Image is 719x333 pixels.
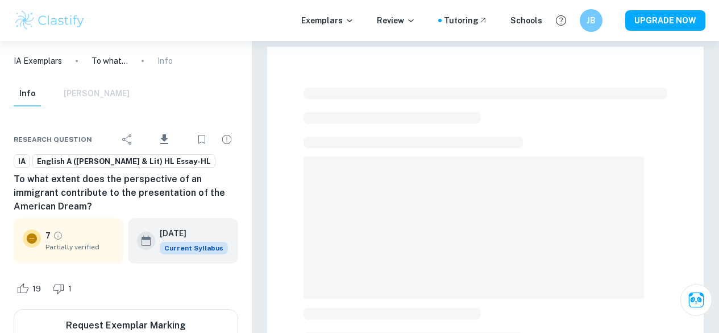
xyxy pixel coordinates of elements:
[26,283,47,295] span: 19
[215,128,238,151] div: Report issue
[585,14,598,27] h6: JB
[625,10,705,31] button: UPGRADE NOW
[551,11,571,30] button: Help and Feedback
[580,9,602,32] button: JB
[49,279,78,298] div: Dislike
[45,242,114,252] span: Partially verified
[53,231,63,241] a: Grade partially verified
[14,172,238,213] h6: To what extent does the perspective of an immigrant contribute to the presentation of the America...
[160,242,228,254] span: Current Syllabus
[45,229,51,242] p: 7
[14,156,30,167] span: IA
[14,81,41,106] button: Info
[377,14,415,27] p: Review
[680,284,712,316] button: Ask Clai
[510,14,542,27] a: Schools
[116,128,139,151] div: Share
[160,242,228,254] div: This exemplar is based on the current syllabus. Feel free to refer to it for inspiration/ideas wh...
[66,319,186,332] h6: Request Exemplar Marking
[160,227,219,240] h6: [DATE]
[14,55,62,67] a: IA Exemplars
[14,9,86,32] img: Clastify logo
[444,14,488,27] a: Tutoring
[301,14,354,27] p: Exemplars
[14,134,92,145] span: Research question
[190,128,213,151] div: Bookmark
[32,154,215,168] a: English A ([PERSON_NAME] & Lit) HL Essay-HL
[92,55,128,67] p: To what extent does the perspective of an immigrant contribute to the presentation of the America...
[157,55,173,67] p: Info
[62,283,78,295] span: 1
[141,125,188,154] div: Download
[14,279,47,298] div: Like
[14,154,30,168] a: IA
[33,156,215,167] span: English A ([PERSON_NAME] & Lit) HL Essay-HL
